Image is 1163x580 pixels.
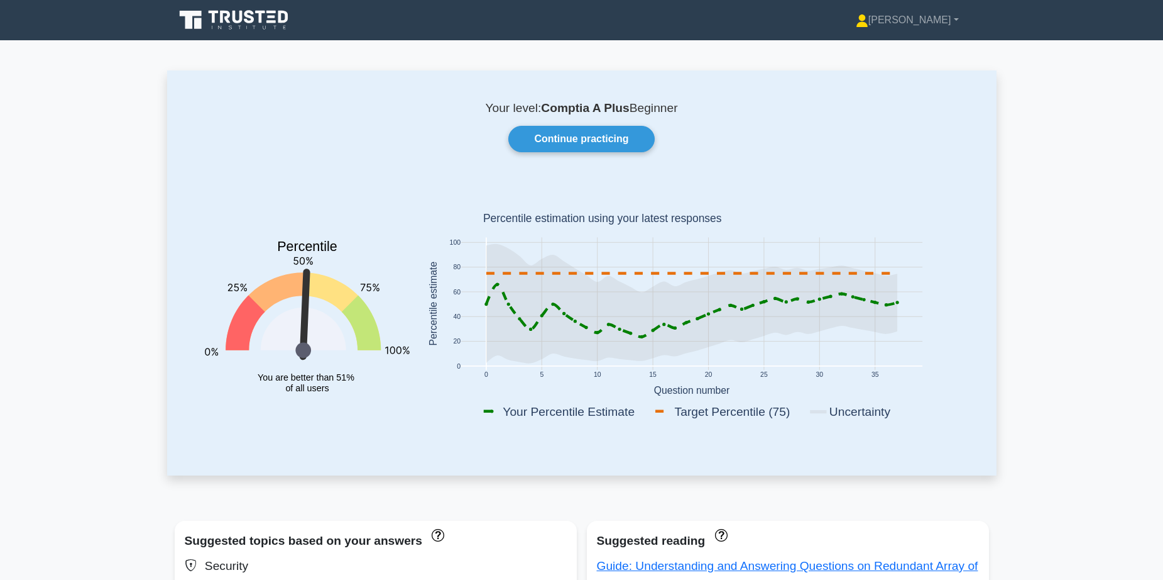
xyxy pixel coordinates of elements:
[185,556,567,576] div: Security
[277,240,337,255] text: Percentile
[871,372,878,379] text: 35
[704,372,712,379] text: 20
[185,531,567,551] div: Suggested topics based on your answers
[429,528,444,541] a: These topics have been answered less than 50% correct. Topics disapear when you answer questions ...
[197,101,966,116] p: Your level: Beginner
[649,372,657,379] text: 15
[285,383,329,393] tspan: of all users
[427,262,438,346] text: Percentile estimate
[457,363,461,370] text: 0
[484,372,488,379] text: 0
[453,338,461,345] text: 20
[453,289,461,296] text: 60
[593,372,601,379] text: 10
[453,313,461,320] text: 40
[760,372,768,379] text: 25
[540,372,543,379] text: 5
[508,126,654,152] a: Continue practicing
[449,239,461,246] text: 100
[541,101,629,114] b: Comptia A Plus
[711,528,727,541] a: These concepts have been answered less than 50% correct. The guides disapear when you answer ques...
[816,372,823,379] text: 30
[258,372,354,382] tspan: You are better than 51%
[826,8,989,33] a: [PERSON_NAME]
[653,385,729,396] text: Question number
[453,264,461,271] text: 80
[483,213,721,225] text: Percentile estimation using your latest responses
[597,531,979,551] div: Suggested reading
